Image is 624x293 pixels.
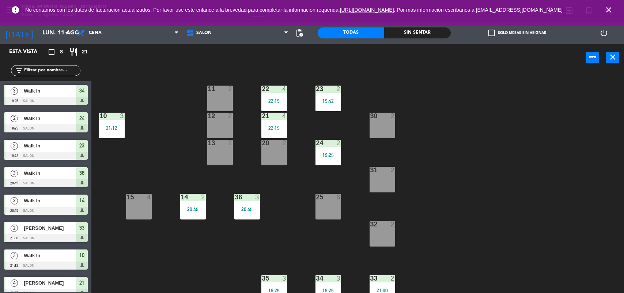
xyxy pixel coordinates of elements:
div: 19:42 [315,98,341,104]
div: 13 [208,140,208,146]
i: close [608,53,617,61]
i: filter_list [15,66,23,75]
i: crop_square [47,48,56,56]
div: 19:25 [315,288,341,293]
div: 2 [336,140,341,146]
span: 33 [79,223,84,232]
div: 2 [390,113,395,119]
div: 2 [228,140,232,146]
span: [PERSON_NAME] [24,279,76,287]
span: Walk In [24,197,76,204]
span: Walk In [24,114,76,122]
div: 25 [316,194,317,200]
div: 3 [255,194,260,200]
a: . Por más información escríbanos a [EMAIL_ADDRESS][DOMAIN_NAME] [394,7,563,13]
i: power_settings_new [600,29,608,37]
div: 22:15 [261,98,287,104]
span: 34 [79,86,84,95]
a: [URL][DOMAIN_NAME] [340,7,394,13]
div: 3 [120,113,124,119]
div: 21:00 [370,288,395,293]
div: 24 [316,140,317,146]
span: Cena [89,30,102,35]
span: 23 [79,141,84,150]
div: 12 [208,113,208,119]
span: 21 [82,48,88,56]
div: 36 [235,194,235,200]
span: Walk In [24,252,76,259]
span: Walk In [24,87,76,95]
div: 20:45 [180,207,206,212]
div: 2 [390,167,395,173]
span: 3 [11,87,18,95]
div: 4 [282,86,287,92]
span: 10 [79,251,84,260]
span: Walk In [24,142,76,150]
span: 14 [79,196,84,205]
div: 23 [316,86,317,92]
input: Filtrar por nombre... [23,67,80,75]
span: 2 [11,197,18,204]
div: 34 [316,275,317,282]
div: 2 [390,221,395,228]
span: 3 [11,170,18,177]
i: restaurant [69,48,78,56]
div: 22:15 [261,125,287,131]
i: arrow_drop_down [63,29,71,37]
span: [PERSON_NAME] [24,224,76,232]
div: 19:25 [315,153,341,158]
div: Esta vista [4,48,53,56]
div: 2 [201,194,205,200]
div: 20 [262,140,262,146]
span: 3 [11,252,18,259]
span: pending_actions [295,29,304,37]
div: Todas [318,27,384,38]
i: error [11,5,20,14]
span: 8 [60,48,63,56]
div: 2 [282,140,287,146]
div: 4 [147,194,151,200]
div: Sin sentar [384,27,451,38]
i: close [604,5,613,14]
span: 21 [79,278,84,287]
button: close [606,52,619,63]
div: 20:45 [234,207,260,212]
span: check_box_outline_blank [488,30,495,36]
span: 2 [11,142,18,150]
div: 4 [282,113,287,119]
div: 3 [336,275,341,282]
div: 21 [262,113,262,119]
div: 3 [282,275,287,282]
span: 2 [11,115,18,122]
span: 2 [11,225,18,232]
span: 36 [79,169,84,177]
div: 21:12 [99,125,125,131]
span: Walk In [24,169,76,177]
span: SALON [196,30,212,35]
button: power_input [586,52,599,63]
div: 2 [336,86,341,92]
label: Solo mesas sin asignar [488,30,546,36]
div: 2 [390,275,395,282]
span: 4 [11,279,18,287]
div: 22 [262,86,262,92]
div: 2 [228,113,232,119]
div: 2 [228,86,232,92]
div: 6 [336,194,341,200]
div: 35 [262,275,262,282]
div: 11 [208,86,208,92]
span: 24 [79,114,84,123]
div: 19:25 [261,288,287,293]
i: power_input [588,53,597,61]
span: No contamos con los datos de facturación actualizados. Por favor use este enlance a la brevedad p... [25,7,563,13]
